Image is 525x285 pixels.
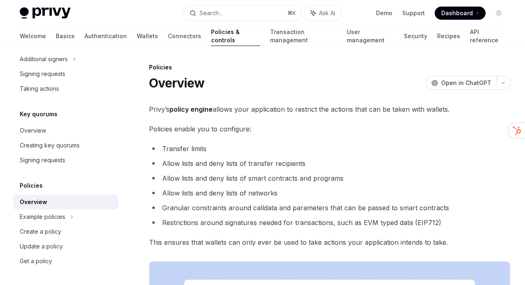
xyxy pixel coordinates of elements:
button: Toggle dark mode [492,7,505,20]
a: Taking actions [13,81,118,96]
a: Dashboard [435,7,486,20]
li: Granular constraints around calldata and parameters that can be passed to smart contracts [149,202,510,214]
a: Overview [13,195,118,209]
a: Transaction management [270,26,337,46]
li: Restrictions around signatures needed for transactions, such as EVM typed data (EIP712) [149,217,510,228]
a: Support [402,9,425,17]
h5: Policies [20,181,43,191]
a: Signing requests [13,67,118,81]
button: Ask AI [305,6,341,21]
a: Overview [13,123,118,138]
a: Wallets [137,26,158,46]
a: Update a policy [13,239,118,254]
a: Security [404,26,427,46]
span: Open in ChatGPT [441,79,491,87]
img: light logo [20,7,71,19]
span: This ensures that wallets can only ever be used to take actions your application intends to take. [149,237,510,248]
div: Overview [20,197,47,207]
div: Update a policy [20,241,63,251]
div: Creating key quorums [20,140,80,150]
a: Create a policy [13,224,118,239]
a: Basics [56,26,75,46]
a: Recipes [437,26,460,46]
a: API reference [470,26,505,46]
a: Get a policy [13,254,118,269]
a: Connectors [168,26,201,46]
div: Get a policy [20,256,52,266]
li: Transfer limits [149,143,510,154]
button: Open in ChatGPT [426,76,496,90]
span: Privy’s allows your application to restrict the actions that can be taken with wallets. [149,103,510,115]
div: Example policies [20,212,65,222]
h5: Key quorums [20,109,57,119]
div: Policies [149,63,510,71]
a: Signing requests [13,153,118,168]
a: Authentication [85,26,127,46]
h1: Overview [149,76,204,90]
div: Signing requests [20,155,65,165]
div: Signing requests [20,69,65,79]
a: Creating key quorums [13,138,118,153]
a: Policies & controls [211,26,260,46]
strong: policy engine [170,105,213,113]
span: Dashboard [441,9,473,17]
a: Welcome [20,26,46,46]
a: User management [347,26,394,46]
div: Create a policy [20,227,61,237]
div: Additional signers [20,54,68,64]
span: Ask AI [319,9,335,17]
a: Demo [376,9,392,17]
span: ⌘ K [287,10,296,16]
div: Overview [20,126,46,136]
li: Allow lists and deny lists of networks [149,187,510,199]
span: Policies enable you to configure: [149,123,510,135]
div: Taking actions [20,84,59,94]
li: Allow lists and deny lists of smart contracts and programs [149,172,510,184]
li: Allow lists and deny lists of transfer recipients [149,158,510,169]
div: Search... [199,8,222,18]
button: Search...⌘K [184,6,301,21]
